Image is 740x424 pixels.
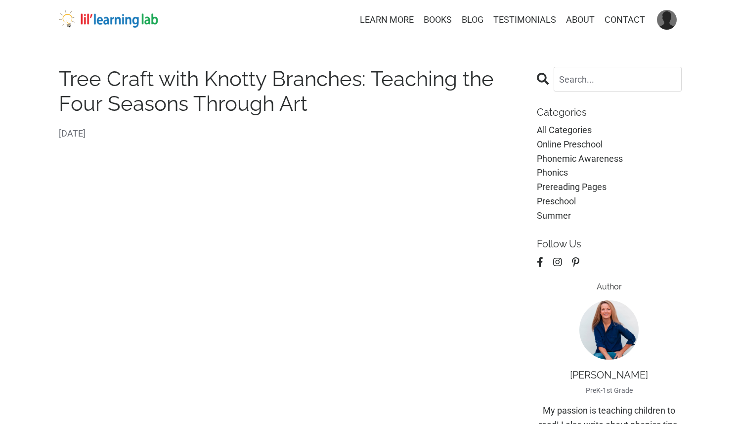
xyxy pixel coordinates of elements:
[537,180,682,194] a: prereading pages
[566,13,595,27] a: ABOUT
[537,209,682,223] a: summer
[537,152,682,166] a: phonemic awareness
[537,123,682,138] a: All Categories
[59,67,522,117] h1: Tree Craft with Knotty Branches: Teaching the Four Seasons Through Art
[537,238,682,250] p: Follow Us
[537,138,682,152] a: online preschool
[360,13,414,27] a: LEARN MORE
[59,127,522,141] span: [DATE]
[424,13,452,27] a: BOOKS
[537,369,682,381] p: [PERSON_NAME]
[537,166,682,180] a: phonics
[537,106,682,118] p: Categories
[537,194,682,209] a: preschool
[493,13,556,27] a: TESTIMONIALS
[605,13,645,27] a: CONTACT
[537,385,682,396] p: PreK-1st Grade
[462,13,483,27] a: BLOG
[537,282,682,291] h6: Author
[554,67,682,92] input: Search...
[657,10,677,30] img: User Avatar
[59,10,158,28] img: lil' learning lab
